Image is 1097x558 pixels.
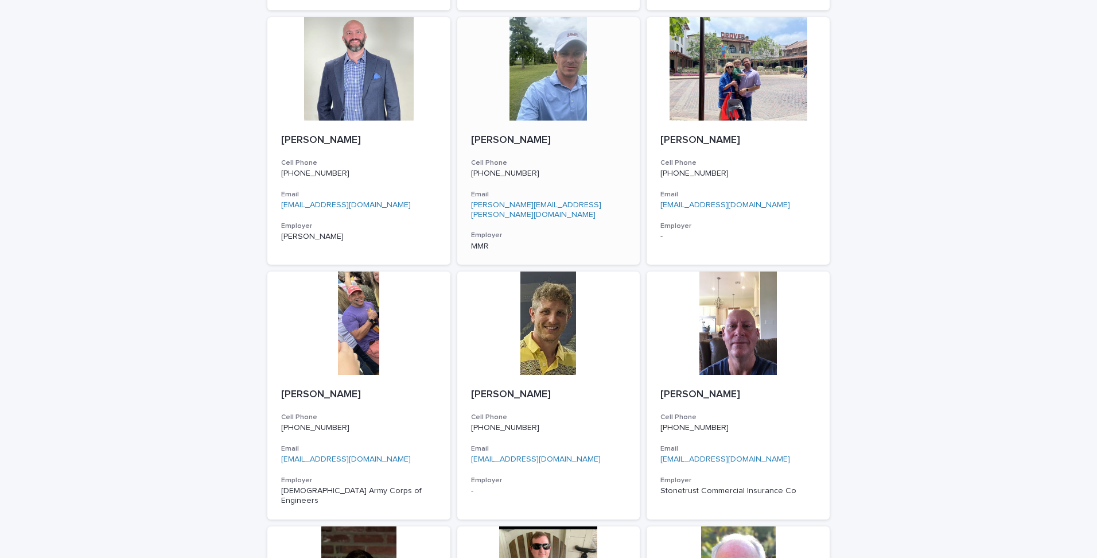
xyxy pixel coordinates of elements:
[281,201,411,209] a: [EMAIL_ADDRESS][DOMAIN_NAME]
[281,413,437,422] h3: Cell Phone
[281,486,437,506] p: [DEMOGRAPHIC_DATA] Army Corps of Engineers
[660,169,729,177] a: [PHONE_NUMBER]
[281,190,437,199] h3: Email
[281,444,437,454] h3: Email
[471,158,627,168] h3: Cell Phone
[660,232,816,242] p: -
[281,222,437,231] h3: Employer
[660,158,816,168] h3: Cell Phone
[660,190,816,199] h3: Email
[471,231,627,240] h3: Employer
[471,169,539,177] a: [PHONE_NUMBER]
[457,272,640,519] a: [PERSON_NAME]Cell Phone[PHONE_NUMBER]Email[EMAIL_ADDRESS][DOMAIN_NAME]Employer-
[647,272,830,519] a: [PERSON_NAME]Cell Phone[PHONE_NUMBER]Email[EMAIL_ADDRESS][DOMAIN_NAME]EmployerStonetrust Commerci...
[471,134,627,147] p: [PERSON_NAME]
[660,389,816,401] p: [PERSON_NAME]
[281,389,437,401] p: [PERSON_NAME]
[660,222,816,231] h3: Employer
[660,444,816,454] h3: Email
[660,134,816,147] p: [PERSON_NAME]
[267,272,450,519] a: [PERSON_NAME]Cell Phone[PHONE_NUMBER]Email[EMAIL_ADDRESS][DOMAIN_NAME]Employer[DEMOGRAPHIC_DATA] ...
[281,169,349,177] a: [PHONE_NUMBER]
[281,134,437,147] p: [PERSON_NAME]
[471,242,627,251] p: MMR
[471,424,539,432] a: [PHONE_NUMBER]
[471,444,627,454] h3: Email
[471,476,627,485] h3: Employer
[471,190,627,199] h3: Email
[457,17,640,265] a: [PERSON_NAME]Cell Phone[PHONE_NUMBER]Email[PERSON_NAME][EMAIL_ADDRESS][PERSON_NAME][DOMAIN_NAME]E...
[660,486,816,496] p: Stonetrust Commercial Insurance Co
[471,201,601,219] a: [PERSON_NAME][EMAIL_ADDRESS][PERSON_NAME][DOMAIN_NAME]
[660,201,790,209] a: [EMAIL_ADDRESS][DOMAIN_NAME]
[471,455,601,463] a: [EMAIL_ADDRESS][DOMAIN_NAME]
[660,424,729,432] a: [PHONE_NUMBER]
[267,17,450,265] a: [PERSON_NAME]Cell Phone[PHONE_NUMBER]Email[EMAIL_ADDRESS][DOMAIN_NAME]Employer[PERSON_NAME]
[660,455,790,463] a: [EMAIL_ADDRESS][DOMAIN_NAME]
[281,232,437,242] p: [PERSON_NAME]
[281,424,349,432] a: [PHONE_NUMBER]
[660,476,816,485] h3: Employer
[647,17,830,265] a: [PERSON_NAME]Cell Phone[PHONE_NUMBER]Email[EMAIL_ADDRESS][DOMAIN_NAME]Employer-
[660,413,816,422] h3: Cell Phone
[281,158,437,168] h3: Cell Phone
[471,413,627,422] h3: Cell Phone
[281,455,411,463] a: [EMAIL_ADDRESS][DOMAIN_NAME]
[471,389,627,401] p: [PERSON_NAME]
[471,486,627,496] p: -
[281,476,437,485] h3: Employer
